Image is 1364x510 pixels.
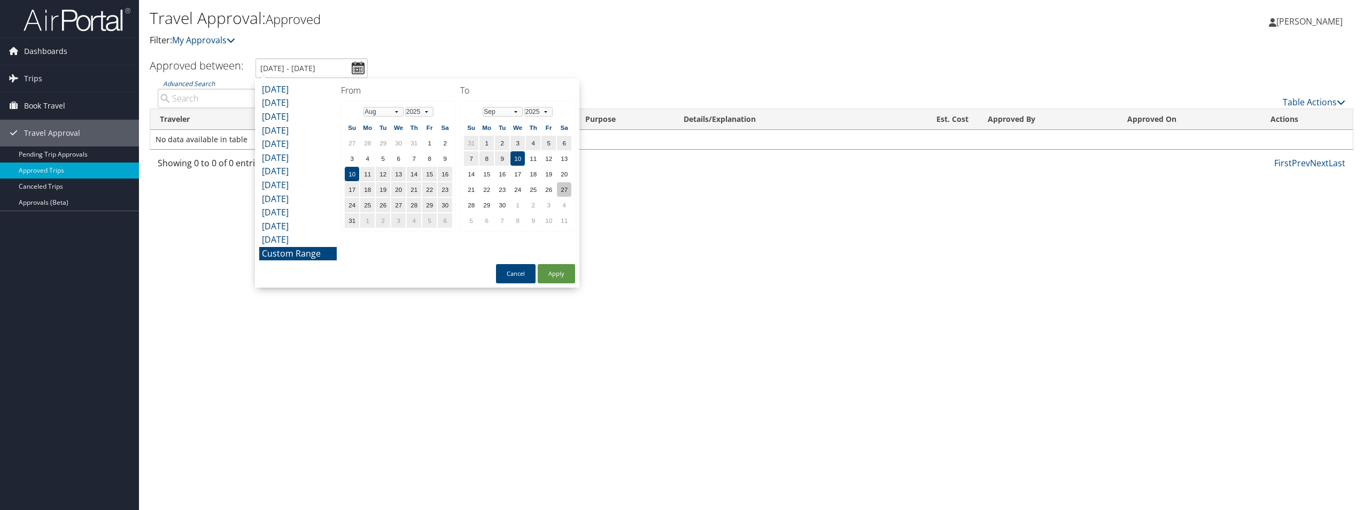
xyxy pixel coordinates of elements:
[24,38,67,65] span: Dashboards
[510,136,525,150] td: 3
[422,120,437,135] th: Fr
[259,83,337,97] li: [DATE]
[259,110,337,124] li: [DATE]
[391,136,406,150] td: 30
[438,182,452,197] td: 23
[391,167,406,181] td: 13
[266,10,321,28] small: Approved
[407,120,421,135] th: Th
[541,198,556,212] td: 3
[557,151,571,166] td: 13
[479,151,494,166] td: 8
[376,136,390,150] td: 29
[557,213,571,228] td: 11
[510,120,525,135] th: We
[526,120,540,135] th: Th
[407,213,421,228] td: 4
[526,151,540,166] td: 11
[526,136,540,150] td: 4
[526,198,540,212] td: 2
[541,120,556,135] th: Fr
[391,198,406,212] td: 27
[360,198,375,212] td: 25
[259,220,337,234] li: [DATE]
[407,136,421,150] td: 31
[557,198,571,212] td: 4
[345,182,359,197] td: 17
[24,92,65,119] span: Book Travel
[1310,157,1329,169] a: Next
[345,167,359,181] td: 10
[557,182,571,197] td: 27
[479,213,494,228] td: 6
[422,182,437,197] td: 22
[341,84,456,96] h4: From
[438,198,452,212] td: 30
[495,167,509,181] td: 16
[407,167,421,181] td: 14
[259,151,337,165] li: [DATE]
[422,167,437,181] td: 15
[376,213,390,228] td: 2
[576,109,674,130] th: Purpose
[464,151,478,166] td: 7
[172,34,235,46] a: My Approvals
[495,182,509,197] td: 23
[360,120,375,135] th: Mo
[526,167,540,181] td: 18
[259,137,337,151] li: [DATE]
[259,206,337,220] li: [DATE]
[674,109,878,130] th: Details/Explanation
[541,136,556,150] td: 5
[464,213,478,228] td: 5
[1118,109,1261,130] th: Approved On: activate to sort column ascending
[495,120,509,135] th: Tu
[150,109,250,130] th: Traveler: activate to sort column ascending
[24,120,80,146] span: Travel Approval
[391,182,406,197] td: 20
[345,136,359,150] td: 27
[438,167,452,181] td: 16
[1274,157,1292,169] a: First
[422,213,437,228] td: 5
[259,247,337,261] li: Custom Range
[464,136,478,150] td: 31
[557,120,571,135] th: Sa
[541,213,556,228] td: 10
[376,151,390,166] td: 5
[24,65,42,92] span: Trips
[360,167,375,181] td: 11
[259,179,337,192] li: [DATE]
[464,198,478,212] td: 28
[360,182,375,197] td: 18
[259,124,337,138] li: [DATE]
[495,136,509,150] td: 2
[1276,16,1343,27] span: [PERSON_NAME]
[158,89,443,108] input: Advanced Search
[464,167,478,181] td: 14
[538,264,575,283] button: Apply
[510,182,525,197] td: 24
[360,151,375,166] td: 4
[495,213,509,228] td: 7
[978,109,1118,130] th: Approved By: activate to sort column ascending
[407,151,421,166] td: 7
[407,198,421,212] td: 28
[495,198,509,212] td: 30
[360,136,375,150] td: 28
[376,120,390,135] th: Tu
[422,198,437,212] td: 29
[345,120,359,135] th: Su
[255,58,368,78] input: [DATE] - [DATE]
[479,136,494,150] td: 1
[541,167,556,181] td: 19
[526,182,540,197] td: 25
[877,109,978,130] th: Est. Cost: activate to sort column ascending
[150,34,952,48] p: Filter:
[150,130,1353,149] td: No data available in table
[438,213,452,228] td: 6
[259,165,337,179] li: [DATE]
[422,136,437,150] td: 1
[259,233,337,247] li: [DATE]
[259,192,337,206] li: [DATE]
